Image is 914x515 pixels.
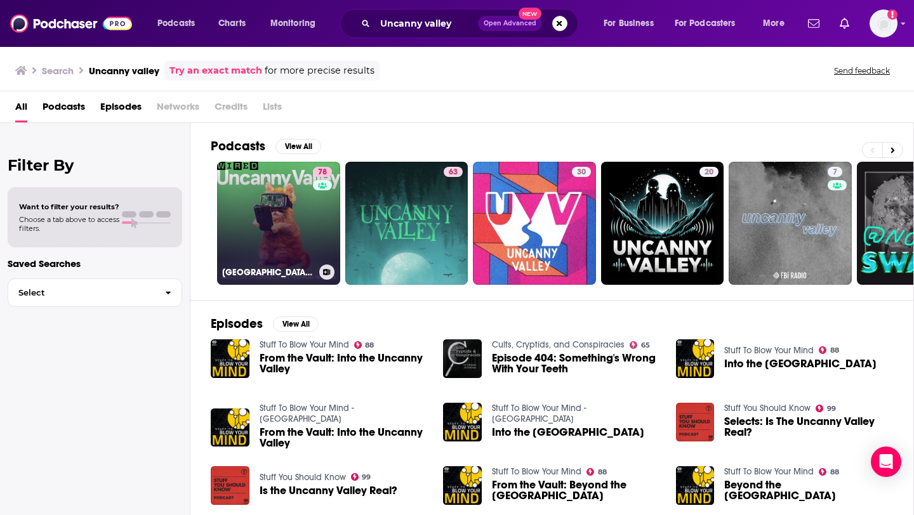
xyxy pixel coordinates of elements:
svg: Add a profile image [887,10,897,20]
span: Selects: Is The Uncanny Valley Real? [724,416,893,438]
button: Open AdvancedNew [478,16,542,31]
a: 63 [345,162,468,285]
a: Show notifications dropdown [803,13,825,34]
a: Beyond the Uncanny Valley [676,466,715,505]
a: Beyond the Uncanny Valley [724,479,893,501]
span: 78 [318,166,327,179]
a: From the Vault: Into the Uncanny Valley [260,427,428,448]
img: User Profile [870,10,897,37]
a: 30 [572,167,591,177]
a: Stuff To Blow Your Mind [724,345,814,356]
a: 88 [819,346,839,354]
button: open menu [666,13,754,34]
span: 88 [830,469,839,475]
a: Episodes [100,96,142,122]
h3: [GEOGRAPHIC_DATA] | WIRED [222,267,314,278]
span: Monitoring [270,15,315,32]
button: Select [8,278,182,307]
span: 65 [641,342,650,348]
span: For Podcasters [675,15,736,32]
a: PodcastsView All [211,138,321,154]
img: From the Vault: Into the Uncanny Valley [211,408,249,447]
span: Want to filter your results? [19,202,119,211]
a: Stuff To Blow Your Mind [492,466,581,477]
a: 20 [601,162,724,285]
span: 20 [705,166,713,179]
a: Podcasts [43,96,85,122]
img: Podchaser - Follow, Share and Rate Podcasts [10,11,132,36]
a: From the Vault: Into the Uncanny Valley [260,353,428,374]
span: Open Advanced [484,20,536,27]
a: Stuff To Blow Your Mind [260,339,349,350]
img: Selects: Is The Uncanny Valley Real? [676,403,715,441]
a: Episode 404: Something's Wrong With Your Teeth [492,353,661,374]
a: 99 [351,473,371,481]
a: Stuff To Blow Your Mind - UK [260,403,354,424]
span: for more precise results [265,63,374,78]
img: Is the Uncanny Valley Real? [211,466,249,505]
span: For Business [604,15,654,32]
img: From the Vault: Beyond the Uncanny Valley [443,466,482,505]
a: 88 [819,468,839,476]
button: open menu [754,13,800,34]
a: Into the Uncanny Valley [676,339,715,378]
a: Try an exact match [169,63,262,78]
a: Show notifications dropdown [835,13,854,34]
span: Lists [263,96,282,122]
img: Into the Uncanny Valley [443,403,482,441]
span: Into the [GEOGRAPHIC_DATA] [492,427,644,438]
button: open menu [595,13,670,34]
p: Saved Searches [8,257,182,270]
button: Send feedback [830,65,894,76]
button: open menu [262,13,332,34]
span: More [763,15,785,32]
span: Logged in as AutumnKatie [870,10,897,37]
h2: Episodes [211,316,263,332]
a: All [15,96,27,122]
div: Search podcasts, credits, & more... [352,9,590,38]
span: 7 [833,166,837,179]
span: New [519,8,541,20]
a: Is the Uncanny Valley Real? [260,485,397,496]
span: From the Vault: Beyond the [GEOGRAPHIC_DATA] [492,479,661,501]
img: Episode 404: Something's Wrong With Your Teeth [443,339,482,378]
a: 65 [630,341,650,349]
span: 88 [830,348,839,353]
span: 88 [598,469,607,475]
a: Stuff To Blow Your Mind - UK [492,403,586,424]
span: Podcasts [157,15,195,32]
h3: Uncanny valley [89,65,159,77]
a: 88 [586,468,607,476]
span: Charts [218,15,246,32]
input: Search podcasts, credits, & more... [375,13,478,34]
button: View All [273,316,319,332]
span: 99 [827,406,836,412]
div: Open Intercom Messenger [871,447,901,477]
a: Charts [210,13,253,34]
a: 20 [699,167,719,177]
a: EpisodesView All [211,316,319,332]
span: Beyond the [GEOGRAPHIC_DATA] [724,479,893,501]
h3: Search [42,65,74,77]
a: Into the Uncanny Valley [724,358,877,369]
span: Select [8,289,155,297]
a: From the Vault: Beyond the Uncanny Valley [492,479,661,501]
a: 99 [816,405,836,412]
a: 30 [473,162,596,285]
a: Stuff You Should Know [260,472,346,483]
a: 63 [444,167,463,177]
a: 7 [828,167,842,177]
h2: Podcasts [211,138,265,154]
